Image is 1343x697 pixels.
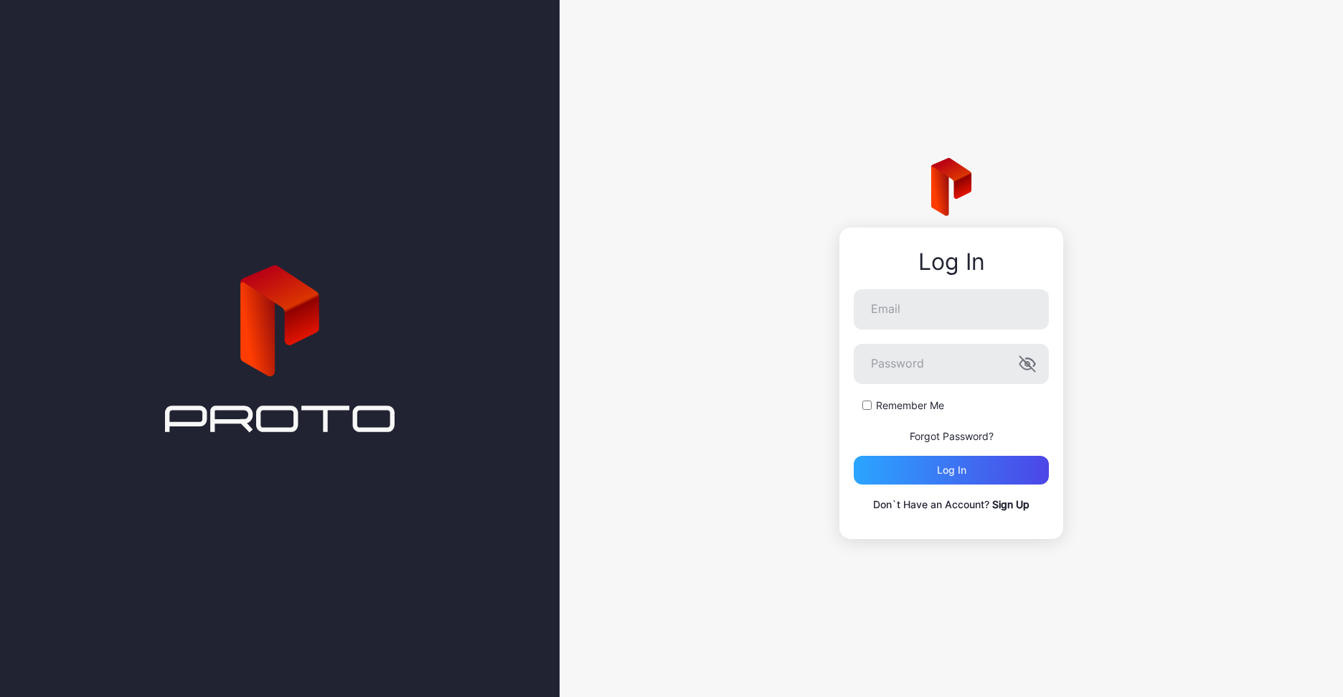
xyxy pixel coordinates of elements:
p: Don`t Have an Account? [854,496,1049,513]
a: Forgot Password? [910,430,994,442]
div: Log in [937,464,966,476]
input: Email [854,289,1049,329]
button: Log in [854,456,1049,485]
div: Log In [854,249,1049,275]
input: Password [854,344,1049,384]
button: Password [1019,355,1036,373]
a: Sign Up [992,498,1029,510]
label: Remember Me [876,398,944,413]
